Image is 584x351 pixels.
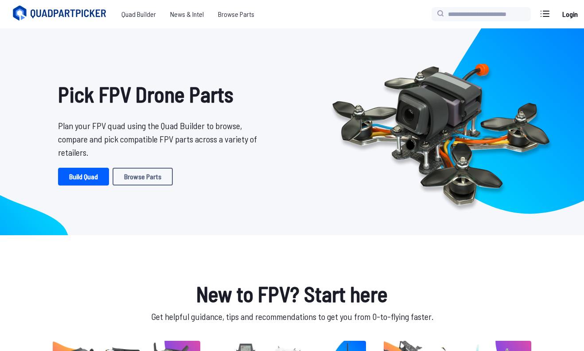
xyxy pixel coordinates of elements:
a: Build Quad [58,168,109,185]
h1: New to FPV? Start here [51,278,533,310]
p: Plan your FPV quad using the Quad Builder to browse, compare and pick compatible FPV parts across... [58,119,264,159]
a: Login [559,5,580,23]
h1: Pick FPV Drone Parts [58,78,264,110]
p: Get helpful guidance, tips and recommendations to get you from 0-to-flying faster. [51,310,533,323]
a: News & Intel [163,5,211,23]
a: Browse Parts [211,5,261,23]
a: Browse Parts [113,168,173,185]
a: Quad Builder [114,5,163,23]
img: Quadcopter [313,43,568,221]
